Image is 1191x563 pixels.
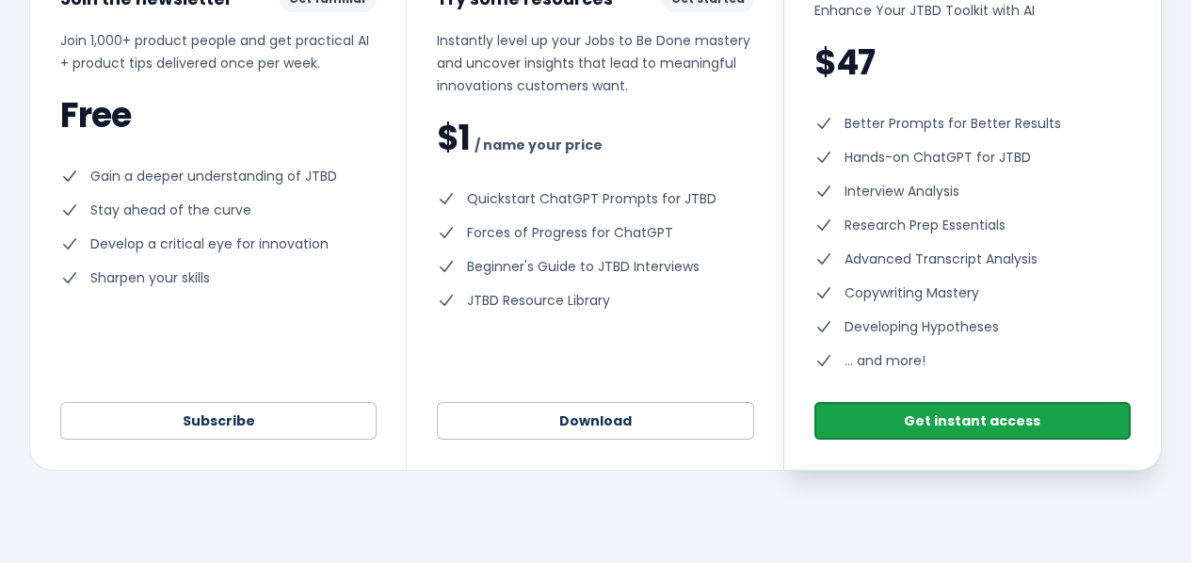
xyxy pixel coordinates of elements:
[437,402,753,440] a: Download
[60,97,131,135] span: Free
[437,29,753,97] p: Instantly level up your Jobs to Be Done mastery and uncover insights that lead to meaningful inno...
[437,289,753,312] li: JTBD Resource Library
[475,134,603,156] span: / name your price
[437,221,753,244] li: Forces of Progress for ChatGPT
[60,165,377,187] li: Gain a deeper understanding of JTBD
[814,281,1131,304] li: Copywriting Mastery
[60,199,377,221] li: Stay ahead of the curve
[814,214,1131,236] li: Research Prep Essentials
[60,266,377,289] li: Sharpen your skills
[437,120,470,157] span: $1
[814,180,1131,202] li: Interview Analysis
[814,315,1131,338] li: Developing Hypotheses
[814,44,875,82] span: $47
[437,187,753,210] li: Quickstart ChatGPT Prompts for JTBD
[60,29,377,74] p: Join 1,000+ product people and get practical AI + product tips delivered once per week.
[437,255,753,278] li: Beginner's Guide to JTBD Interviews
[814,112,1131,135] li: Better Prompts for Better Results
[814,248,1131,270] li: Advanced Transcript Analysis
[814,146,1131,169] li: Hands-on ChatGPT for JTBD
[814,402,1131,440] a: Get instant access
[60,402,377,440] a: Subscribe
[60,233,377,255] li: Develop a critical eye for innovation
[814,349,1131,372] li: ... and more!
